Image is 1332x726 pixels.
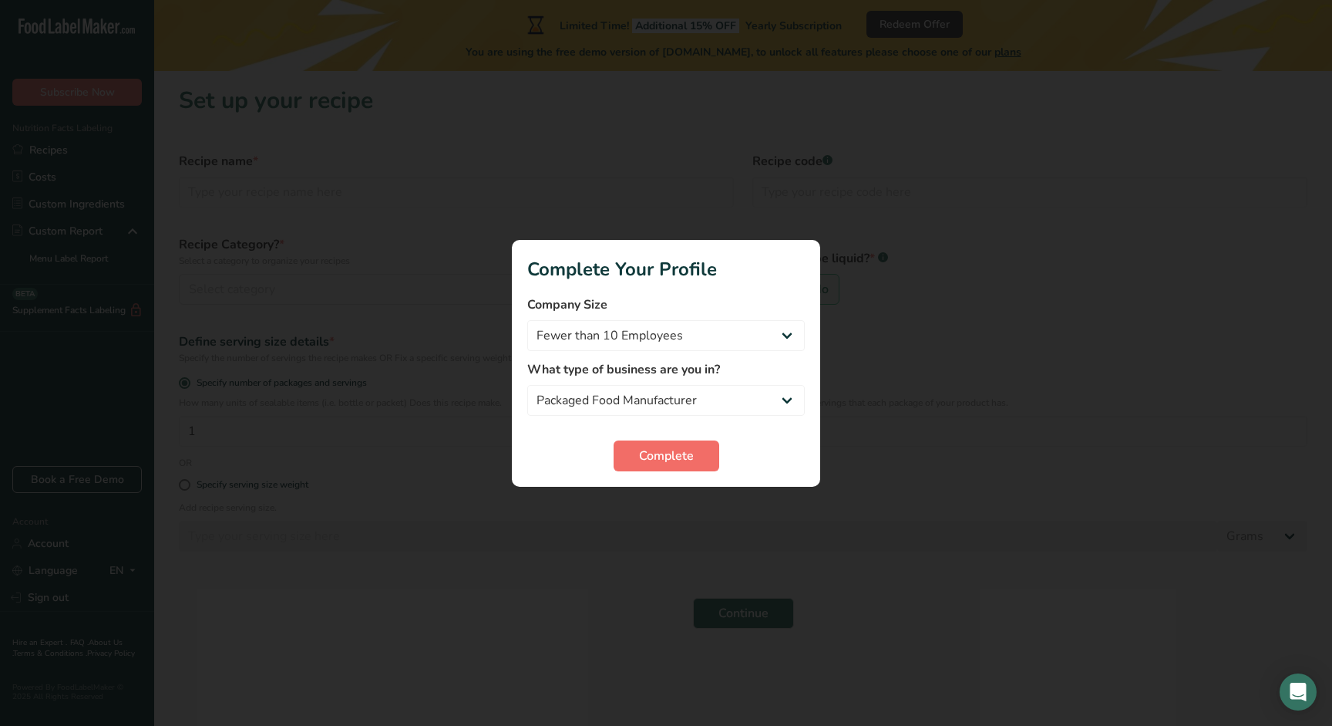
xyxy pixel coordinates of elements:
h1: Complete Your Profile [527,255,805,283]
label: Company Size [527,295,805,314]
label: What type of business are you in? [527,360,805,379]
span: Complete [639,447,694,465]
div: Open Intercom Messenger [1280,674,1317,711]
button: Complete [614,441,719,471]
